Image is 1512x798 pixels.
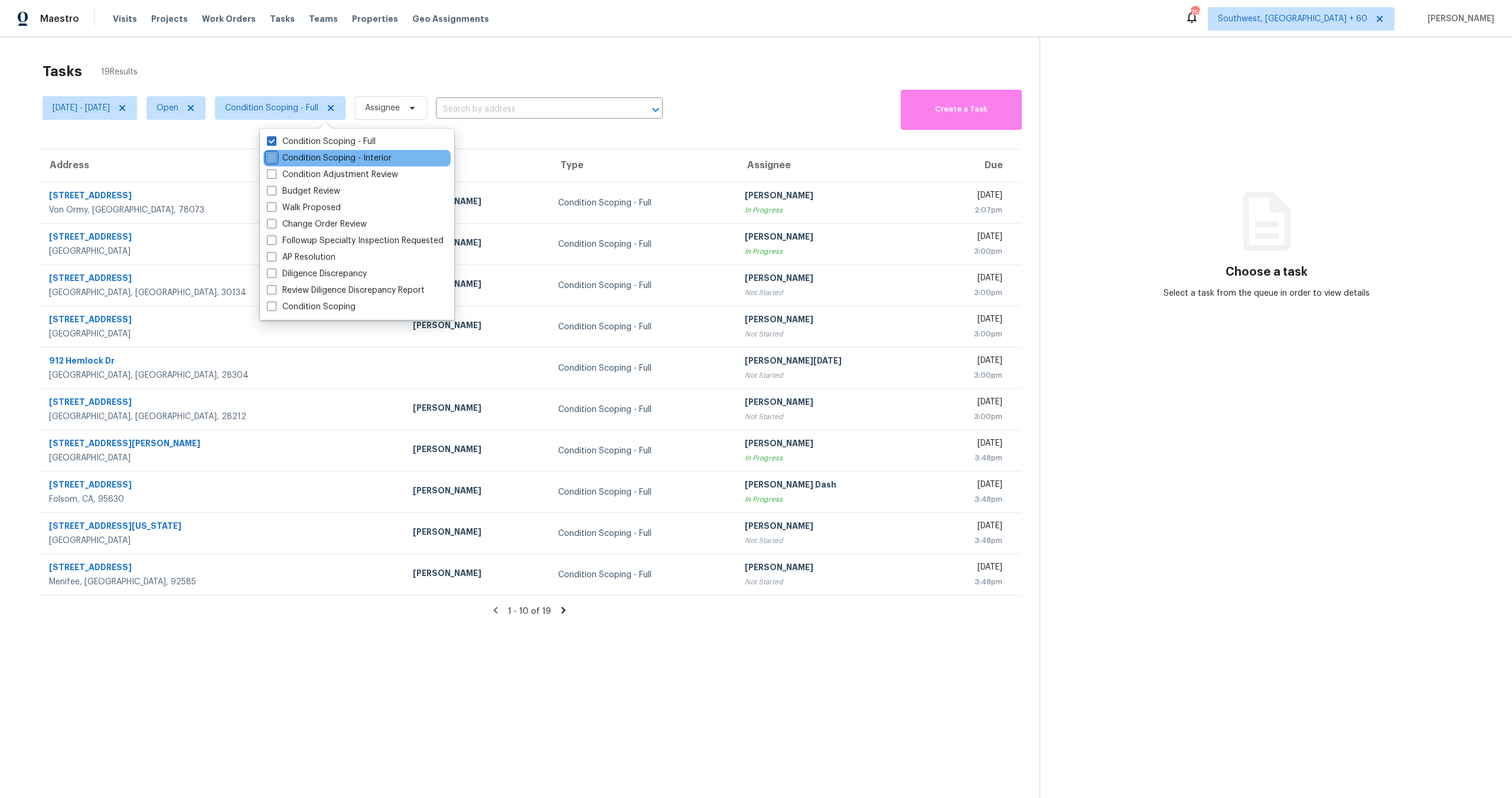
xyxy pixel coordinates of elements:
[937,561,1002,576] div: [DATE]
[267,235,444,247] label: Followup Specialty Inspection Requested
[352,13,398,25] span: Properties
[38,149,403,182] th: Address
[49,493,394,505] div: Folsom, CA, 95630
[49,479,394,493] div: [STREET_ADDRESS]
[49,561,394,576] div: [STREET_ADDRESS]
[745,576,918,588] div: Not Started
[937,231,1002,246] div: [DATE]
[558,445,726,457] div: Condition Scoping - Full
[202,13,256,25] span: Work Orders
[403,149,549,182] th: HPM
[937,437,1002,452] div: [DATE]
[49,231,394,246] div: [STREET_ADDRESS]
[267,169,398,181] label: Condition Adjustment Review
[937,355,1002,369] div: [DATE]
[413,402,539,417] div: [PERSON_NAME]
[745,246,918,257] div: In Progress
[267,185,340,197] label: Budget Review
[1423,13,1494,25] span: [PERSON_NAME]
[745,561,918,576] div: [PERSON_NAME]
[157,102,178,114] span: Open
[937,287,1002,299] div: 3:00pm
[49,287,394,299] div: [GEOGRAPHIC_DATA], [GEOGRAPHIC_DATA], 30134
[937,493,1002,505] div: 3:48pm
[49,313,394,328] div: [STREET_ADDRESS]
[49,328,394,340] div: [GEOGRAPHIC_DATA]
[937,479,1002,493] div: [DATE]
[40,13,79,25] span: Maestro
[558,569,726,581] div: Condition Scoping - Full
[937,452,1002,464] div: 3:48pm
[267,251,335,263] label: AP Resolution
[558,197,726,209] div: Condition Scoping - Full
[49,535,394,547] div: [GEOGRAPHIC_DATA]
[745,411,918,423] div: Not Started
[267,268,367,280] label: Diligence Discrepancy
[735,149,927,182] th: Assignee
[937,576,1002,588] div: 3:48pm
[558,321,726,333] div: Condition Scoping - Full
[267,136,376,148] label: Condition Scoping - Full
[937,411,1002,423] div: 3:00pm
[558,238,726,250] div: Condition Scoping - Full
[558,280,726,292] div: Condition Scoping - Full
[937,535,1002,547] div: 3:48pm
[1153,287,1380,299] div: Select a task from the queue in order to view details
[49,452,394,464] div: [GEOGRAPHIC_DATA]
[413,237,539,251] div: [PERSON_NAME]
[558,528,726,539] div: Condition Scoping - Full
[436,100,630,119] input: Search by address
[413,526,539,541] div: [PERSON_NAME]
[267,152,392,164] label: Condition Scoping - Interior
[43,66,82,77] h2: Tasks
[365,102,400,114] span: Assignee
[937,189,1002,204] div: [DATE]
[413,278,539,293] div: [PERSON_NAME]
[49,355,394,369] div: 912 Hemlock Dr
[745,396,918,411] div: [PERSON_NAME]
[49,411,394,423] div: [GEOGRAPHIC_DATA], [GEOGRAPHIC_DATA], 28212
[413,443,539,458] div: [PERSON_NAME]
[745,493,918,505] div: In Progress
[49,272,394,287] div: [STREET_ADDRESS]
[1226,266,1308,278] h3: Choose a task
[1218,13,1367,25] span: Southwest, [GEOGRAPHIC_DATA] + 60
[937,313,1002,328] div: [DATE]
[745,313,918,328] div: [PERSON_NAME]
[558,404,726,416] div: Condition Scoping - Full
[413,319,539,334] div: [PERSON_NAME]
[745,355,918,369] div: [PERSON_NAME][DATE]
[49,437,394,452] div: [STREET_ADDRESS][PERSON_NAME]
[101,66,138,78] span: 19 Results
[53,102,110,114] span: [DATE] - [DATE]
[745,328,918,340] div: Not Started
[745,452,918,464] div: In Progress
[745,479,918,493] div: [PERSON_NAME] Dash
[49,520,394,535] div: [STREET_ADDRESS][US_STATE]
[937,520,1002,535] div: [DATE]
[267,284,425,296] label: Review Diligence Discrepancy Report
[267,202,341,214] label: Walk Proposed
[937,272,1002,287] div: [DATE]
[745,437,918,452] div: [PERSON_NAME]
[508,607,551,616] span: 1 - 10 of 19
[647,102,664,118] button: Open
[937,246,1002,257] div: 3:00pm
[745,204,918,216] div: In Progress
[745,189,918,204] div: [PERSON_NAME]
[745,520,918,535] div: [PERSON_NAME]
[49,204,394,216] div: Von Ormy, [GEOGRAPHIC_DATA], 78073
[225,102,318,114] span: Condition Scoping - Full
[937,396,1002,411] div: [DATE]
[907,103,1016,116] span: Create a Task
[937,369,1002,381] div: 3:00pm
[901,90,1022,130] button: Create a Task
[745,369,918,381] div: Not Started
[267,218,367,230] label: Change Order Review
[49,246,394,257] div: [GEOGRAPHIC_DATA]
[309,13,338,25] span: Teams
[151,13,188,25] span: Projects
[413,567,539,582] div: [PERSON_NAME]
[413,485,539,499] div: [PERSON_NAME]
[558,362,726,374] div: Condition Scoping - Full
